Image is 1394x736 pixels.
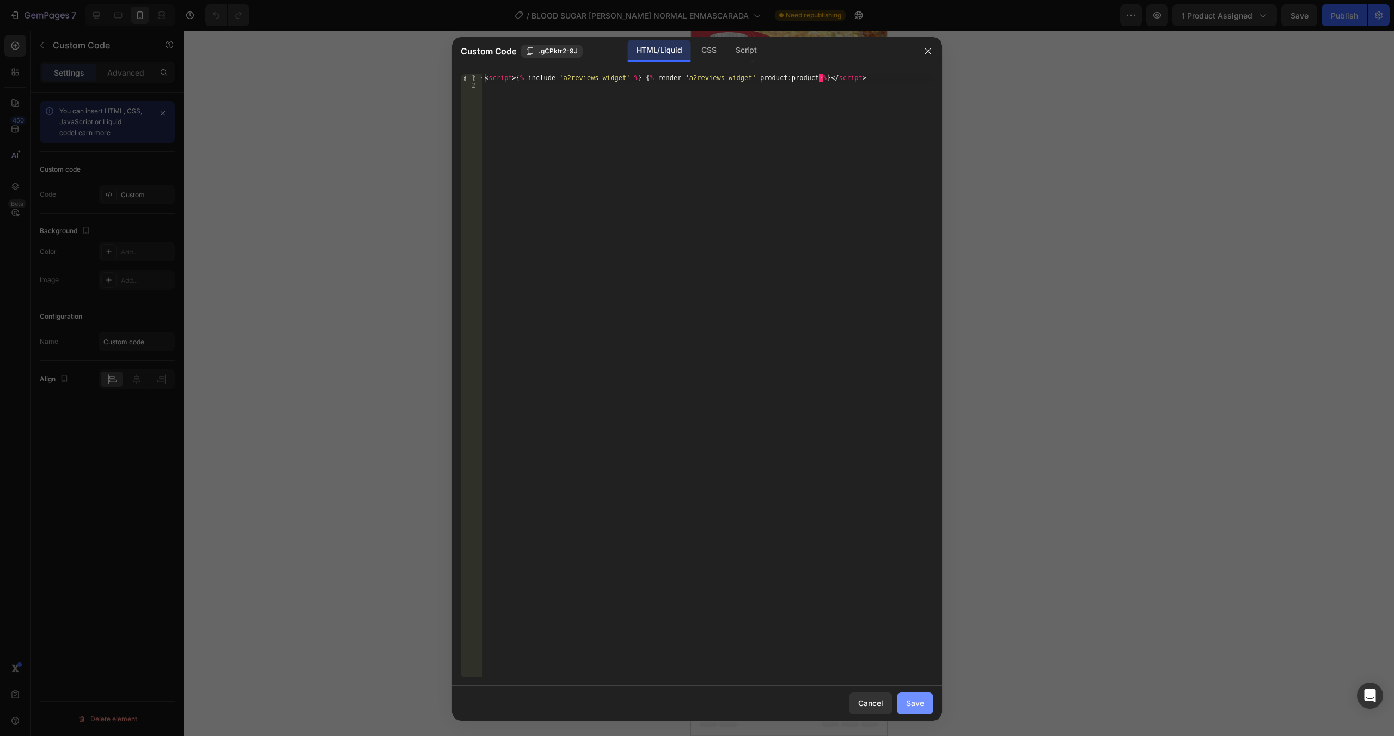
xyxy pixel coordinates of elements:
[906,697,924,709] div: Save
[9,516,61,528] span: Add section
[65,540,131,552] div: Choose templates
[461,74,482,82] div: 1
[849,692,892,714] button: Cancel
[693,40,725,62] div: CSS
[727,40,765,62] div: Script
[461,45,516,58] span: Custom Code
[461,82,482,89] div: 2
[897,692,933,714] button: Save
[68,591,126,601] span: from URL or image
[539,46,578,56] span: .gCPktr2-9J
[14,439,60,449] div: Custom Code
[521,45,583,58] button: .gCPktr2-9J
[60,554,134,564] span: inspired by CRO experts
[1357,683,1383,709] div: Open Intercom Messenger
[70,577,127,589] div: Generate layout
[65,615,131,626] div: Add blank section
[858,697,883,709] div: Cancel
[628,40,690,62] div: HTML/Liquid
[57,628,138,638] span: then drag & drop elements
